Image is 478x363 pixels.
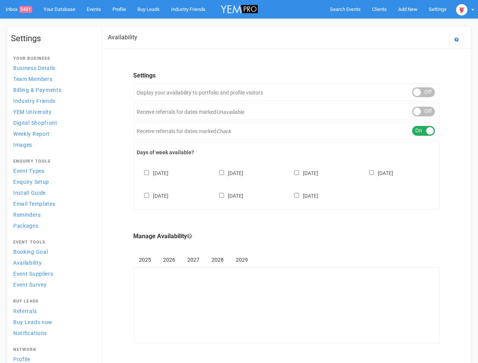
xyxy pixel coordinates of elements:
[13,131,50,137] span: Weekly Report
[11,34,94,43] h1: Settings
[206,252,229,267] a: 2028
[330,6,361,12] span: Search Events
[216,109,244,115] em: Unavailable
[13,168,45,174] span: Event Types
[11,118,94,128] a: Digital Shopfront
[133,84,440,101] div: Display your availability to portfolio and profile visitors
[13,109,52,115] span: YEM University
[294,193,299,198] input: [DATE]
[11,328,94,338] a: Notifications
[11,140,94,150] a: Images
[182,252,205,267] a: 2027
[133,252,157,267] a: 2025
[13,76,52,82] span: Team Members
[13,120,58,126] span: Digital Shopfront
[11,85,94,95] a: Billing & Payments
[11,129,94,139] a: Weekly Report
[11,74,94,84] a: Team Members
[13,271,53,277] span: Event Suppliers
[230,252,254,267] a: 2029
[11,166,94,176] a: Event Types
[11,177,94,187] a: Enquiry Setup
[212,169,243,177] label: [DATE]
[144,170,149,175] input: [DATE]
[13,223,39,229] span: Packages
[108,34,137,41] h2: Availability
[11,268,94,279] a: Event Suppliers
[11,220,94,231] a: Packages
[216,128,231,134] em: Check
[13,142,32,148] span: Images
[13,87,62,93] span: Billing & Payments
[398,6,417,12] span: Add New
[11,317,94,327] a: Buy Leads now
[13,159,92,164] h4: Enquiry Tools
[133,122,440,140] div: Receive referrals for dates marked
[286,191,318,200] label: [DATE]
[456,4,467,16] img: open-uri20250107-2-1pbi2ie
[11,199,94,209] a: Email Templates
[133,71,440,80] legend: Settings
[13,65,56,71] span: Business Details
[133,103,440,120] div: Receive referrals for dates marked
[13,299,92,304] h4: Buy Leads
[286,169,318,177] label: [DATE]
[11,107,94,117] a: YEM University
[212,191,243,200] label: [DATE]
[13,212,40,218] span: Reminders
[144,193,149,198] input: [DATE]
[11,96,94,106] a: Industry Friends
[11,188,94,198] a: Install Guide
[372,6,387,12] span: Clients
[11,209,94,220] a: Reminders
[13,347,92,352] h4: Network
[369,170,374,175] input: [DATE]
[11,306,94,316] a: Referrals
[19,6,32,13] span: 9481
[157,252,181,267] a: 2026
[219,193,224,198] input: [DATE]
[11,279,94,290] a: Event Survey
[133,232,440,241] legend: Manage Availability
[219,170,224,175] input: [DATE]
[13,260,42,266] span: Availability
[13,190,46,196] span: Install Guide
[13,56,92,61] h4: Your Business
[13,240,92,245] h4: Event Tools
[13,249,48,255] span: Booking Goal
[137,149,436,156] label: Days of week available?
[294,170,299,175] input: [DATE]
[137,169,168,177] label: [DATE]
[137,191,168,200] label: [DATE]
[361,169,393,177] label: [DATE]
[13,282,47,288] span: Event Survey
[11,258,94,268] a: Availability
[13,201,56,207] span: Email Templates
[13,330,47,336] span: Notifications
[11,247,94,257] a: Booking Goal
[13,179,49,185] span: Enquiry Setup
[11,63,94,73] a: Business Details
